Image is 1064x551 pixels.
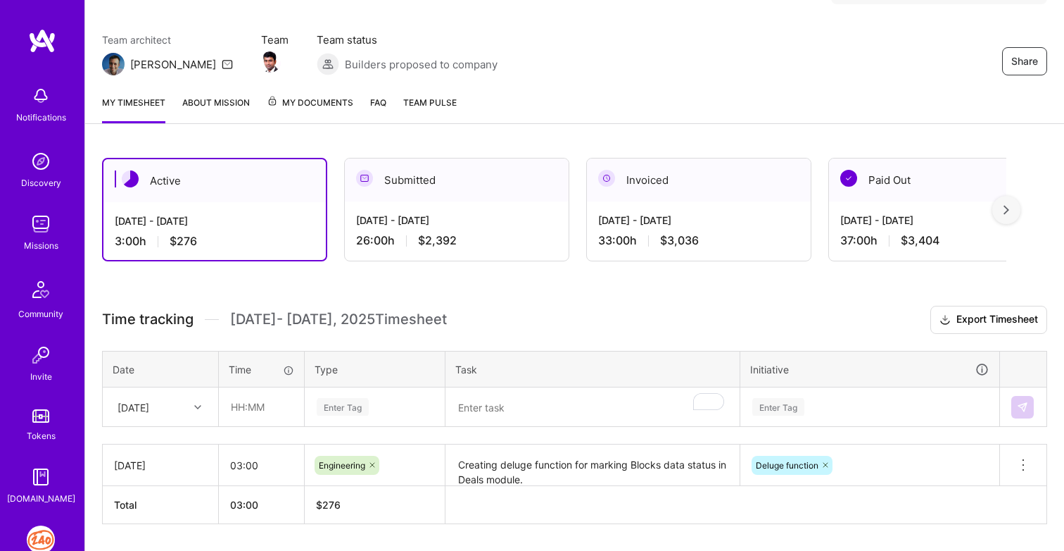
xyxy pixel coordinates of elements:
[222,58,233,70] i: icon Mail
[103,159,326,202] div: Active
[345,57,498,72] span: Builders proposed to company
[305,351,445,388] th: Type
[598,213,799,228] div: [DATE] - [DATE]
[403,97,457,108] span: Team Pulse
[345,159,569,202] div: Submitted
[27,428,56,443] div: Tokens
[114,458,207,473] div: [DATE]
[230,311,447,328] span: [DATE] - [DATE] , 2025 Timesheet
[356,233,557,248] div: 26:00 h
[317,53,339,75] img: Builders proposed to company
[598,170,615,187] img: Invoiced
[598,233,799,248] div: 33:00 h
[829,159,1053,202] div: Paid Out
[182,95,250,123] a: About Mission
[102,311,194,328] span: Time tracking
[27,341,55,369] img: Invite
[756,460,818,471] span: Deluge function
[32,409,49,423] img: tokens
[30,369,52,384] div: Invite
[194,404,201,411] i: icon Chevron
[317,396,369,418] div: Enter Tag
[316,499,341,511] span: $ 276
[1002,47,1047,75] button: Share
[27,463,55,491] img: guide book
[103,486,219,524] th: Total
[115,234,315,249] div: 3:00 h
[103,351,219,388] th: Date
[102,95,165,123] a: My timesheet
[28,28,56,54] img: logo
[660,233,699,248] span: $3,036
[939,313,951,328] i: icon Download
[267,95,353,123] a: My Documents
[118,400,149,414] div: [DATE]
[356,170,373,187] img: Submitted
[16,110,66,125] div: Notifications
[403,95,457,123] a: Team Pulse
[445,351,740,388] th: Task
[122,171,139,187] img: Active
[102,53,125,75] img: Team Architect
[102,32,233,47] span: Team architect
[229,362,294,377] div: Time
[356,213,557,228] div: [DATE] - [DATE]
[752,396,804,418] div: Enter Tag
[840,213,1041,228] div: [DATE] - [DATE]
[267,95,353,111] span: My Documents
[260,51,281,73] img: Team Member Avatar
[18,307,63,321] div: Community
[27,147,55,175] img: discovery
[1003,205,1009,215] img: right
[370,95,386,123] a: FAQ
[220,388,303,426] input: HH:MM
[1017,402,1028,413] img: Submit
[24,273,58,307] img: Community
[7,491,75,506] div: [DOMAIN_NAME]
[319,460,365,471] span: Engineering
[115,213,315,228] div: [DATE] - [DATE]
[750,361,989,378] div: Initiative
[317,32,498,47] span: Team status
[130,57,216,72] div: [PERSON_NAME]
[447,389,738,426] textarea: To enrich screen reader interactions, please activate Accessibility in Grammarly extension settings
[261,32,289,47] span: Team
[27,210,55,238] img: teamwork
[27,82,55,110] img: bell
[21,175,61,190] div: Discovery
[930,306,1047,334] button: Export Timesheet
[219,447,304,484] input: HH:MM
[418,233,457,248] span: $2,392
[24,238,58,253] div: Missions
[840,233,1041,248] div: 37:00 h
[1011,54,1038,68] span: Share
[587,159,811,202] div: Invoiced
[170,234,197,249] span: $276
[901,233,939,248] span: $3,404
[840,170,857,187] img: Paid Out
[261,50,279,74] a: Team Member Avatar
[447,446,738,485] textarea: Creating deluge function for marking Blocks data status in Deals module.
[219,486,305,524] th: 03:00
